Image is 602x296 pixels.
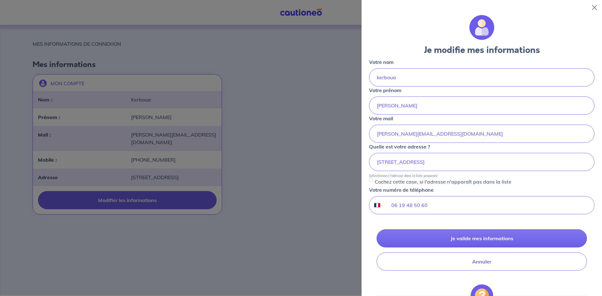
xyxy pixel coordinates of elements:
[377,252,587,271] button: Annuler
[469,15,494,40] img: illu_account.svg
[369,45,594,56] h3: Je modifie mes informations
[369,143,430,150] p: Quelle est votre adresse ?
[369,86,401,94] p: Votre prénom
[377,229,587,247] button: Je valide mes informations
[369,125,594,143] input: mail@mail.com
[369,115,393,122] p: Votre mail
[369,153,594,171] input: 11 rue de la liberté 75000 Paris
[369,174,438,178] p: Sélectionnez l'adresse dans la liste proposée
[369,68,594,86] input: Doe
[589,3,599,13] button: Close
[375,178,511,185] p: Cochez cette case, si l'adresse n'apparaît pas dans la liste
[384,196,594,214] input: 06 34 34 34 34
[369,186,434,194] p: Votre numéro de téléphone
[369,58,393,66] p: Votre nom
[369,96,594,115] input: John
